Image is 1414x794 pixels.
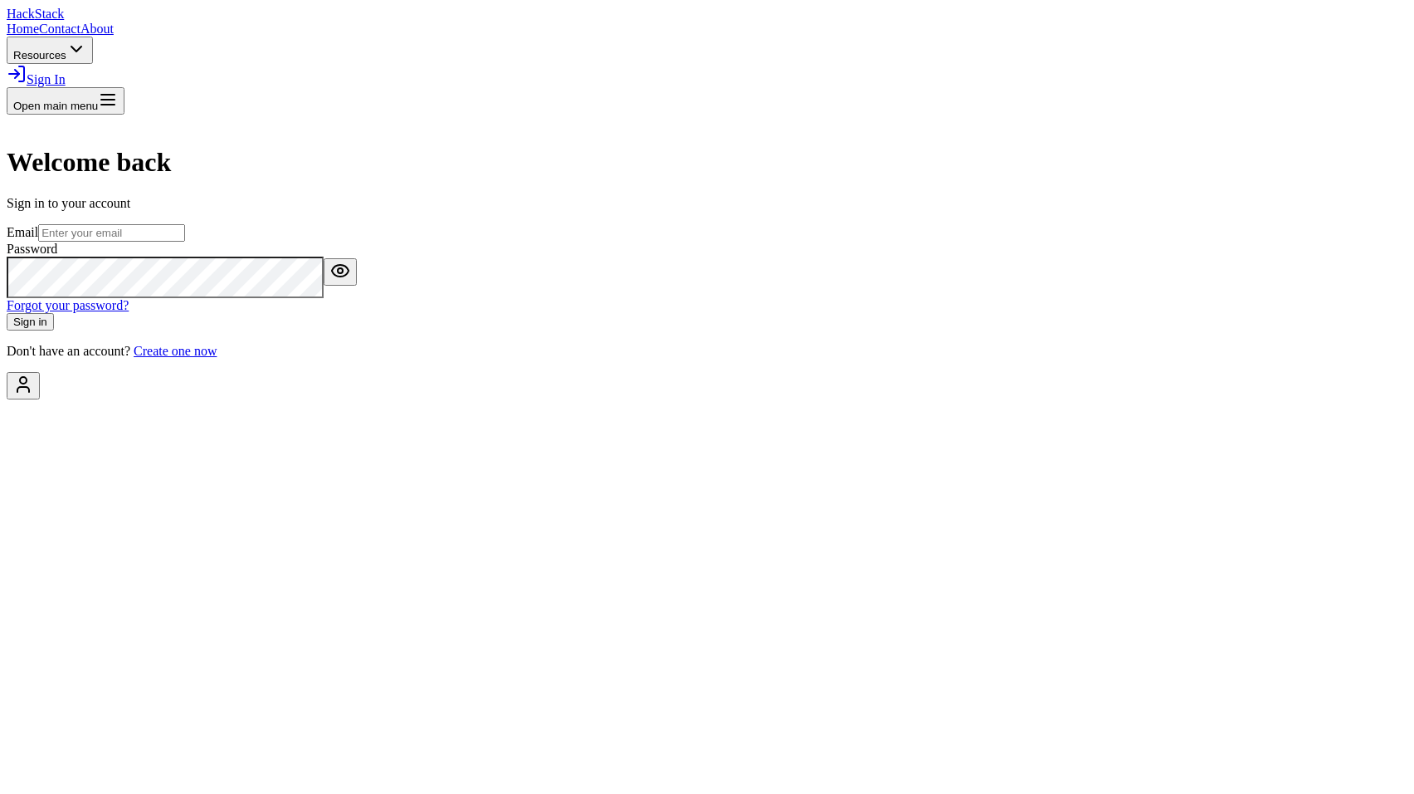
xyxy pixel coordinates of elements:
[7,37,93,64] button: Resources
[13,49,66,61] span: Resources
[7,242,57,256] label: Password
[38,224,185,242] input: Enter your email
[27,72,66,86] span: Sign In
[7,313,54,331] button: Sign in
[7,7,64,21] span: Hack
[134,344,217,358] a: Create one now
[7,147,1407,178] h1: Welcome back
[7,72,66,86] a: Sign In
[7,225,38,239] label: Email
[80,22,114,36] a: About
[7,7,64,21] a: HackStack
[39,22,80,36] a: Contact
[7,298,129,312] a: Forgot your password?
[7,22,39,36] a: Home
[7,344,1407,359] p: Don't have an account?
[7,87,124,115] button: Open main menu
[7,372,40,399] button: Accessibility Options
[13,100,98,112] span: Open main menu
[7,196,1407,211] p: Sign in to your account
[35,7,65,21] span: Stack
